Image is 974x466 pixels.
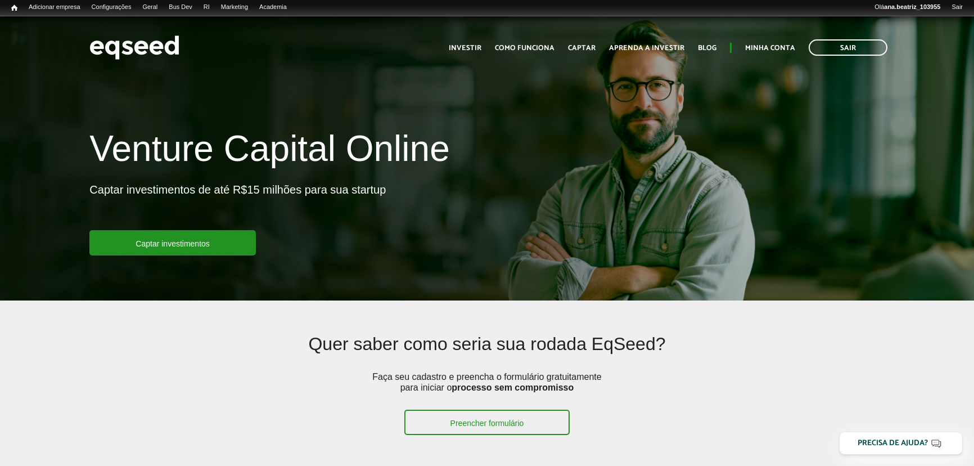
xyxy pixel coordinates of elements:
[745,44,795,52] a: Minha conta
[89,230,256,256] a: Captar investimentos
[609,44,684,52] a: Aprenda a investir
[369,371,605,410] p: Faça seu cadastro e preencha o formulário gratuitamente para iniciar o
[89,129,449,174] h1: Venture Capital Online
[568,44,596,52] a: Captar
[89,183,386,230] p: Captar investimentos de até R$15 milhões para sua startup
[869,3,946,12] a: Oláana.beatriz_103955
[137,3,163,12] a: Geral
[215,3,254,12] a: Marketing
[171,334,804,371] h2: Quer saber como seria sua rodada EqSeed?
[198,3,215,12] a: RI
[86,3,137,12] a: Configurações
[698,44,716,52] a: Blog
[11,4,17,12] span: Início
[89,33,179,62] img: EqSeed
[495,44,554,52] a: Como funciona
[163,3,198,12] a: Bus Dev
[809,39,887,56] a: Sair
[946,3,968,12] a: Sair
[449,44,481,52] a: Investir
[884,3,940,10] strong: ana.beatriz_103955
[452,383,574,392] strong: processo sem compromisso
[404,410,570,435] a: Preencher formulário
[23,3,86,12] a: Adicionar empresa
[6,3,23,14] a: Início
[254,3,292,12] a: Academia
